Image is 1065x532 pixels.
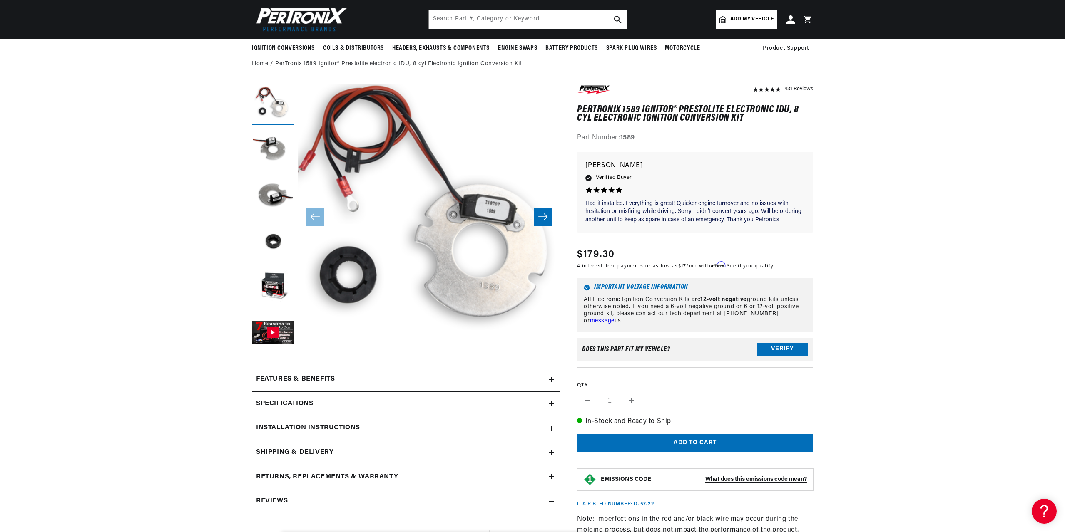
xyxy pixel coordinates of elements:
span: $17 [678,264,687,269]
media-gallery: Gallery Viewer [252,84,560,350]
p: In-Stock and Ready to Ship [577,416,813,427]
input: Search Part #, Category or Keyword [429,10,627,29]
h2: Reviews [256,496,288,507]
button: Load image 5 in gallery view [252,267,294,308]
span: Spark Plug Wires [606,44,657,53]
div: Does This part fit My vehicle? [582,346,670,353]
p: Had it installed. Everything is great! Quicker engine turnover and no issues with hesitation or m... [585,200,805,224]
p: 4 interest-free payments or as low as /mo with . [577,262,774,270]
h6: Important Voltage Information [584,285,806,291]
h2: Shipping & Delivery [256,447,333,458]
strong: EMISSIONS CODE [601,476,651,483]
span: Product Support [763,44,809,53]
p: All Electronic Ignition Conversion Kits are ground kits unless otherwise noted. If you need a 6-v... [584,297,806,324]
span: Ignition Conversions [252,44,315,53]
button: Load image 1 in gallery view [252,84,294,125]
strong: 1589 [620,134,635,141]
h2: Installation instructions [256,423,360,433]
button: Add to cart [577,434,813,453]
span: Verified Buyer [596,173,632,182]
button: EMISSIONS CODEWhat does this emissions code mean? [601,476,807,483]
span: Motorcycle [665,44,700,53]
h2: Returns, Replacements & Warranty [256,472,398,483]
h2: Features & Benefits [256,374,335,385]
summary: Features & Benefits [252,367,560,391]
h2: Specifications [256,398,313,409]
summary: Motorcycle [661,39,704,58]
a: Add my vehicle [716,10,777,29]
summary: Ignition Conversions [252,39,319,58]
button: search button [609,10,627,29]
img: Pertronix [252,5,348,34]
summary: Installation instructions [252,416,560,440]
button: Load image 3 in gallery view [252,175,294,217]
span: Affirm [711,262,725,268]
summary: Reviews [252,489,560,513]
div: 431 Reviews [784,84,813,94]
strong: 12-volt negative [700,297,747,303]
p: C.A.R.B. EO Number: D-57-22 [577,501,654,508]
span: Coils & Distributors [323,44,384,53]
a: PerTronix 1589 Ignitor® Prestolite electronic IDU, 8 cyl Electronic Ignition Conversion Kit [275,59,522,69]
button: Slide left [306,208,324,226]
span: Add my vehicle [730,15,774,23]
summary: Product Support [763,39,813,59]
span: Engine Swaps [498,44,537,53]
h1: PerTronix 1589 Ignitor® Prestolite electronic IDU, 8 cyl Electronic Ignition Conversion Kit [577,106,813,123]
summary: Spark Plug Wires [602,39,661,58]
p: [PERSON_NAME] [585,160,805,172]
summary: Coils & Distributors [319,39,388,58]
img: Emissions code [583,473,597,486]
strong: What does this emissions code mean? [705,476,807,483]
button: Load image 4 in gallery view [252,221,294,262]
button: Slide right [534,208,552,226]
summary: Engine Swaps [494,39,541,58]
a: See if you qualify - Learn more about Affirm Financing (opens in modal) [727,264,774,269]
label: QTY [577,382,813,389]
summary: Returns, Replacements & Warranty [252,465,560,489]
div: Part Number: [577,133,813,144]
nav: breadcrumbs [252,59,813,69]
summary: Shipping & Delivery [252,440,560,465]
summary: Headers, Exhausts & Components [388,39,494,58]
a: message [590,318,615,324]
span: $179.30 [577,247,615,262]
button: Verify [757,343,808,356]
span: Headers, Exhausts & Components [392,44,490,53]
a: Home [252,59,268,69]
summary: Battery Products [541,39,602,58]
span: Battery Products [545,44,598,53]
button: Load image 2 in gallery view [252,129,294,171]
summary: Specifications [252,392,560,416]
